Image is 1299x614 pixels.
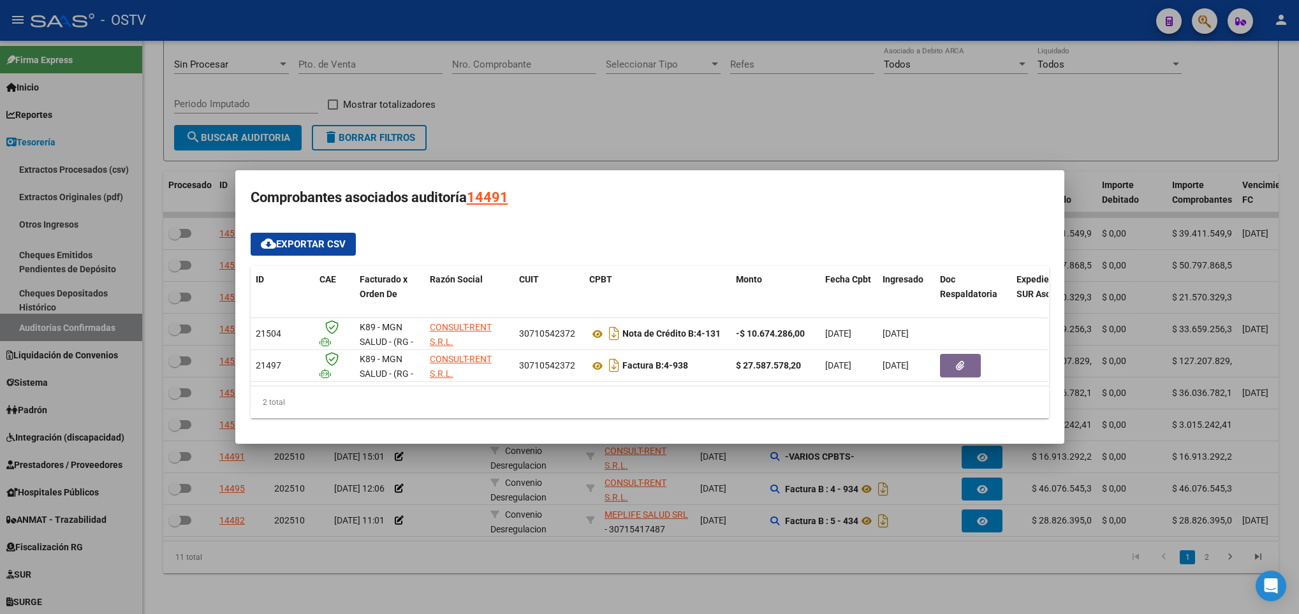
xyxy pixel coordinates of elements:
[314,266,355,322] datatable-header-cell: CAE
[940,274,997,299] span: Doc Respaldatoria
[251,186,1049,210] h3: Comprobantes asociados auditoría
[736,328,805,339] strong: -$ 10.674.286,00
[825,274,871,284] span: Fecha Cpbt
[519,360,575,370] span: 30710542372
[736,360,801,370] strong: $ 27.587.578,20
[825,360,851,370] span: [DATE]
[514,266,584,322] datatable-header-cell: CUIT
[360,354,413,393] span: K89 - MGN SALUD - (RG - A.A.)
[731,266,820,322] datatable-header-cell: Monto
[883,274,923,284] span: Ingresado
[622,329,696,339] span: Nota de Crédito B:
[256,326,309,341] div: 21504
[1011,266,1082,322] datatable-header-cell: Expediente SUR Asociado
[251,266,314,322] datatable-header-cell: ID
[589,274,612,284] span: CPBT
[825,328,851,339] span: [DATE]
[736,274,762,284] span: Monto
[622,329,721,339] strong: 4-131
[883,328,909,339] span: [DATE]
[430,322,492,347] span: CONSULT-RENT S.R.L.
[360,274,407,299] span: Facturado x Orden De
[430,274,483,284] span: Razón Social
[425,266,514,322] datatable-header-cell: Razón Social
[606,323,622,344] i: Descargar documento
[261,236,276,251] mat-icon: cloud_download
[1256,571,1286,601] div: Open Intercom Messenger
[606,355,622,376] i: Descargar documento
[256,274,264,284] span: ID
[251,233,356,256] button: Exportar CSV
[622,361,688,371] strong: 4-938
[519,328,575,339] span: 30710542372
[319,274,336,284] span: CAE
[430,354,492,379] span: CONSULT-RENT S.R.L.
[251,386,1049,418] div: 2 total
[519,274,539,284] span: CUIT
[1016,274,1073,299] span: Expediente SUR Asociado
[584,266,731,322] datatable-header-cell: CPBT
[355,266,425,322] datatable-header-cell: Facturado x Orden De
[935,266,1011,322] datatable-header-cell: Doc Respaldatoria
[467,186,508,210] div: 14491
[877,266,935,322] datatable-header-cell: Ingresado
[820,266,877,322] datatable-header-cell: Fecha Cpbt
[622,361,664,371] span: Factura B:
[256,358,309,373] div: 21497
[261,238,346,250] span: Exportar CSV
[360,322,413,362] span: K89 - MGN SALUD - (RG - A.A.)
[883,360,909,370] span: [DATE]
